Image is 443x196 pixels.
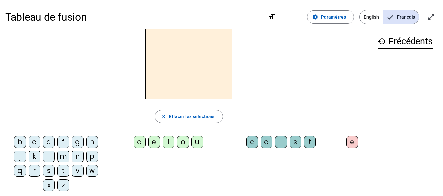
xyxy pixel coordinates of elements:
div: f [57,136,69,148]
span: Français [383,10,419,24]
div: u [191,136,203,148]
div: q [14,165,26,177]
span: Paramètres [321,13,346,21]
div: e [148,136,160,148]
button: Effacer les sélections [155,110,223,123]
div: o [177,136,189,148]
div: b [14,136,26,148]
div: n [72,151,84,162]
div: x [43,179,55,191]
div: h [86,136,98,148]
div: m [57,151,69,162]
div: v [72,165,84,177]
mat-icon: open_in_full [427,13,435,21]
mat-icon: format_size [268,13,275,21]
mat-icon: remove [291,13,299,21]
div: s [290,136,301,148]
div: t [57,165,69,177]
div: a [134,136,146,148]
button: Diminuer la taille de la police [289,10,302,24]
h3: Précédents [378,34,433,49]
div: d [261,136,272,148]
div: k [29,151,40,162]
div: e [346,136,358,148]
div: g [72,136,84,148]
div: i [163,136,174,148]
div: l [275,136,287,148]
div: w [86,165,98,177]
div: c [29,136,40,148]
div: c [246,136,258,148]
mat-icon: add [278,13,286,21]
div: l [43,151,55,162]
div: p [86,151,98,162]
div: j [14,151,26,162]
h1: Tableau de fusion [5,7,262,27]
div: d [43,136,55,148]
mat-icon: history [378,37,386,45]
div: r [29,165,40,177]
button: Augmenter la taille de la police [275,10,289,24]
mat-icon: settings [312,14,318,20]
span: Effacer les sélections [169,113,214,120]
div: t [304,136,316,148]
div: s [43,165,55,177]
button: Paramètres [307,10,354,24]
button: Entrer en plein écran [425,10,438,24]
div: z [57,179,69,191]
mat-icon: close [160,114,166,119]
mat-button-toggle-group: Language selection [359,10,419,24]
span: English [360,10,383,24]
